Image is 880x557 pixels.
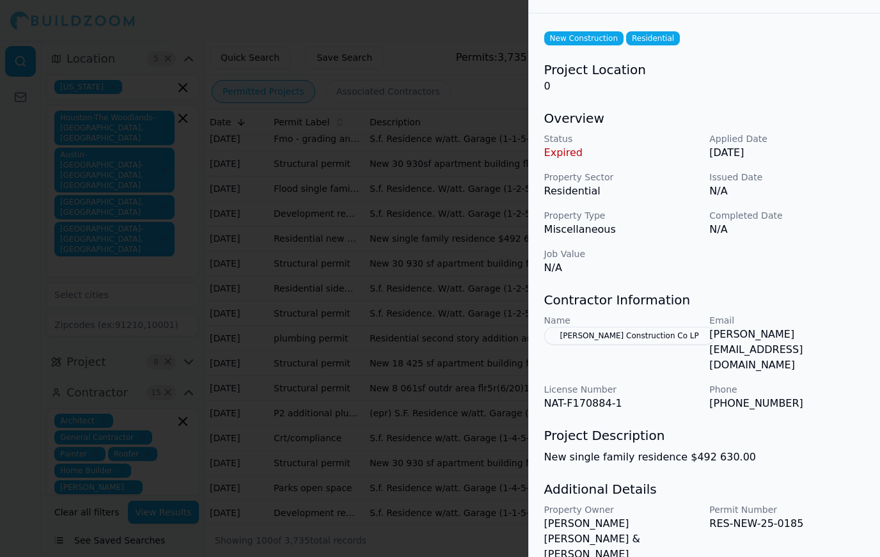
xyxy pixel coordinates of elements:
p: Status [544,132,700,145]
h3: Contractor Information [544,291,865,309]
p: [PHONE_NUMBER] [709,396,865,411]
span: Residential [626,31,680,45]
h3: Project Location [544,61,865,79]
p: [DATE] [709,145,865,161]
div: 0 [544,61,865,94]
p: Job Value [544,247,700,260]
h3: Project Description [544,427,865,444]
p: Residential [544,184,700,199]
h3: Additional Details [544,480,865,498]
h3: Overview [544,109,865,127]
p: N/A [709,184,865,199]
p: Issued Date [709,171,865,184]
p: Property Type [544,209,700,222]
p: Miscellaneous [544,222,700,237]
p: Completed Date [709,209,865,222]
p: Property Sector [544,171,700,184]
p: Email [709,314,865,327]
p: RES-NEW-25-0185 [709,516,865,531]
p: Expired [544,145,700,161]
p: New single family residence $492 630.00 [544,450,865,465]
p: License Number [544,383,700,396]
button: [PERSON_NAME] Construction Co LP [544,327,715,345]
p: Property Owner [544,503,700,516]
p: Applied Date [709,132,865,145]
p: Permit Number [709,503,865,516]
p: Phone [709,383,865,396]
p: [PERSON_NAME][EMAIL_ADDRESS][DOMAIN_NAME] [709,327,865,373]
span: New Construction [544,31,624,45]
p: N/A [544,260,700,276]
p: N/A [709,222,865,237]
p: Name [544,314,700,327]
p: NAT-F170884-1 [544,396,700,411]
